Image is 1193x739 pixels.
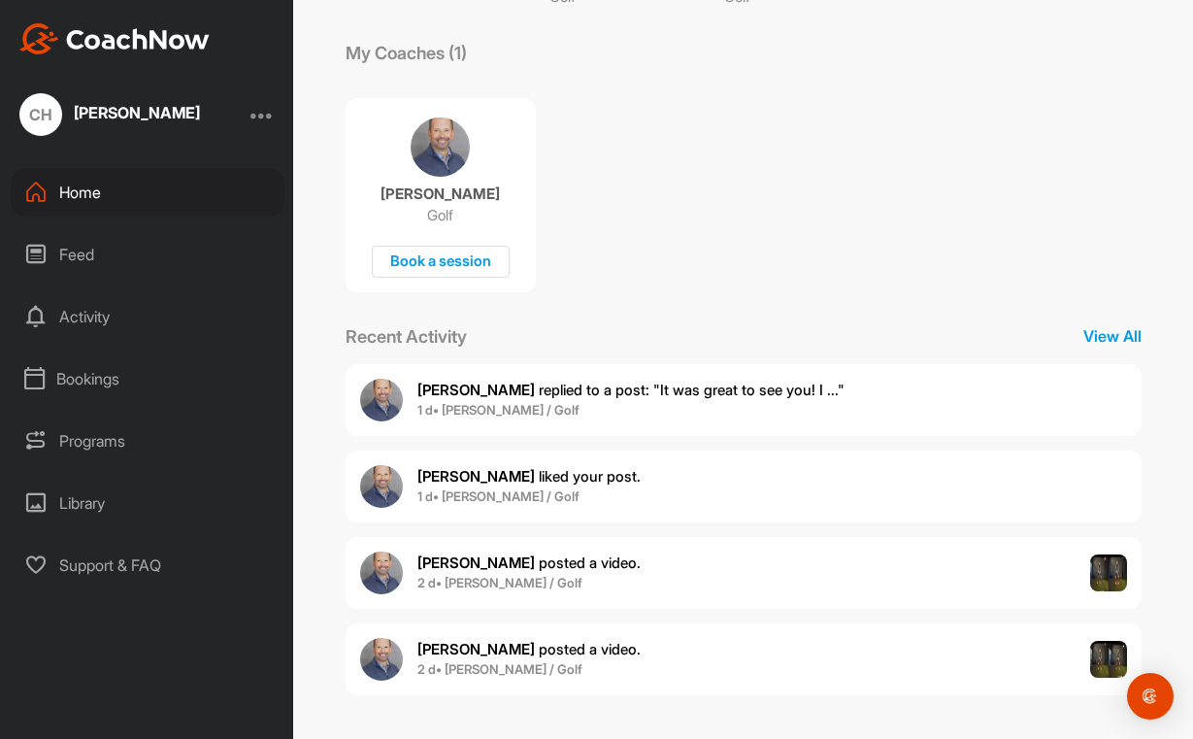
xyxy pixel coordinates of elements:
img: user avatar [360,465,403,508]
div: Library [11,479,284,527]
b: 2 d • [PERSON_NAME] / Golf [417,575,582,590]
p: My Coaches (1) [346,40,467,66]
div: Activity [11,292,284,341]
span: replied to a post : "It was great to see you! I ..." [417,381,845,399]
b: 1 d • [PERSON_NAME] / Golf [417,402,580,418]
div: Support & FAQ [11,541,284,589]
span: liked your post . [417,467,641,486]
img: post image [1090,554,1127,591]
b: 2 d • [PERSON_NAME] / Golf [417,661,582,677]
div: Programs [11,417,284,465]
img: user avatar [360,379,403,421]
b: [PERSON_NAME] [417,554,535,572]
div: Home [11,168,284,217]
p: [PERSON_NAME] [381,185,500,204]
p: View All [1083,324,1142,348]
b: [PERSON_NAME] [417,640,535,658]
b: [PERSON_NAME] [417,467,535,486]
p: Recent Activity [346,323,467,350]
div: Book a session [372,246,510,278]
div: Open Intercom Messenger [1127,673,1174,720]
img: post image [1090,641,1127,678]
b: 1 d • [PERSON_NAME] / Golf [417,488,580,504]
div: [PERSON_NAME] [74,105,200,120]
div: Bookings [11,354,284,403]
span: posted a video . [417,554,641,572]
div: Feed [11,230,284,279]
img: user avatar [360,638,403,681]
p: Golf [427,206,453,225]
span: posted a video . [417,640,641,658]
img: user avatar [360,552,403,594]
img: CoachNow [19,23,210,54]
img: coach avatar [411,118,470,177]
div: CH [19,93,62,136]
b: [PERSON_NAME] [417,381,535,399]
